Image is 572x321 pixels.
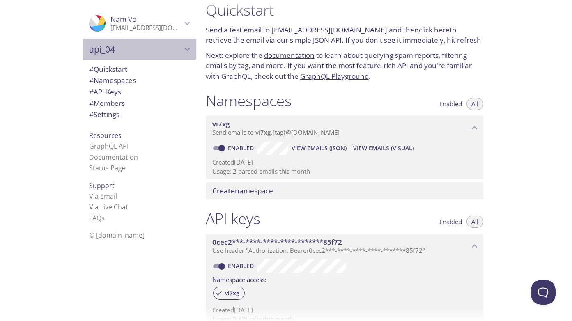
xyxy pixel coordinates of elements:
[353,143,414,153] span: View Emails (Visual)
[288,142,350,155] button: View Emails (JSON)
[83,39,196,60] div: api_04
[101,213,105,222] span: s
[89,163,126,172] a: Status Page
[89,64,127,74] span: Quickstart
[206,209,260,228] h1: API keys
[83,109,196,120] div: Team Settings
[83,64,196,75] div: Quickstart
[89,110,119,119] span: Settings
[89,64,94,74] span: #
[89,202,128,211] a: Via Live Chat
[89,87,121,96] span: API Keys
[292,143,347,153] span: View Emails (JSON)
[206,92,292,110] h1: Namespaces
[89,131,122,140] span: Resources
[206,182,483,199] div: Create namespace
[89,142,129,151] a: GraphQL API
[89,110,94,119] span: #
[206,1,483,19] h1: Quickstart
[206,50,483,82] p: Next: explore the to learn about querying spam reports, filtering emails by tag, and more. If you...
[110,14,136,24] span: Nam Vo
[264,50,315,60] a: documentation
[419,25,450,34] a: click here
[83,10,196,37] div: Nam Vo
[212,306,477,314] p: Created [DATE]
[300,71,369,81] a: GraphQL Playground
[89,87,94,96] span: #
[83,86,196,98] div: API Keys
[89,44,182,55] span: api_04
[206,115,483,141] div: vi7xg namespace
[89,99,125,108] span: Members
[227,262,257,270] a: Enabled
[206,25,483,46] p: Send a test email to and then to retrieve the email via our simple JSON API. If you don't see it ...
[89,181,115,190] span: Support
[89,99,94,108] span: #
[212,186,235,195] span: Create
[220,289,244,297] span: vi7xg
[212,158,477,167] p: Created [DATE]
[255,128,271,136] span: vi7xg
[466,98,483,110] button: All
[212,119,230,128] span: vi7xg
[89,213,105,222] a: FAQ
[212,273,266,285] label: Namespace access:
[227,144,257,152] a: Enabled
[89,231,145,240] span: © [DOMAIN_NAME]
[213,287,245,300] div: vi7xg
[271,25,387,34] a: [EMAIL_ADDRESS][DOMAIN_NAME]
[350,142,417,155] button: View Emails (Visual)
[531,280,556,305] iframe: Help Scout Beacon - Open
[89,153,138,162] a: Documentation
[212,186,273,195] span: namespace
[89,76,136,85] span: Namespaces
[89,192,117,201] a: Via Email
[89,76,94,85] span: #
[212,167,477,176] p: Usage: 2 parsed emails this month
[110,24,182,32] p: [EMAIL_ADDRESS][DOMAIN_NAME]
[466,216,483,228] button: All
[83,75,196,86] div: Namespaces
[434,216,467,228] button: Enabled
[434,98,467,110] button: Enabled
[83,98,196,109] div: Members
[212,128,340,136] span: Send emails to . {tag} @[DOMAIN_NAME]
